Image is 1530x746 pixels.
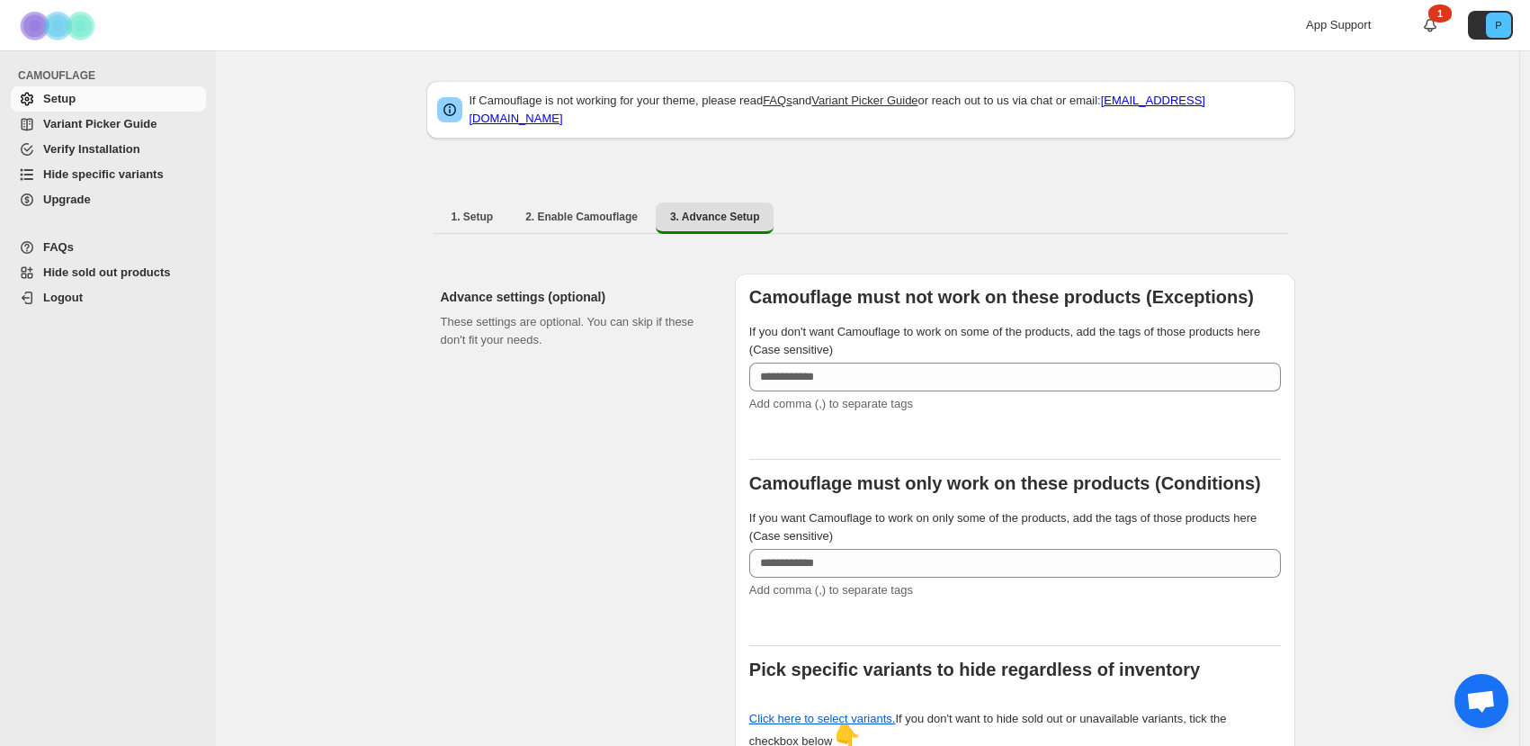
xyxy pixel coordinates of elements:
a: Click here to select variants. [749,712,896,725]
a: FAQs [763,94,792,107]
b: Camouflage must only work on these products (Conditions) [749,473,1261,493]
a: Hide specific variants [11,162,206,187]
a: Variant Picker Guide [811,94,917,107]
span: Avatar with initials P [1486,13,1511,38]
span: If you want Camouflage to work on only some of the products, add the tags of those products here ... [749,511,1257,543]
p: These settings are optional. You can skip if these don't fit your needs. [441,313,706,349]
img: Camouflage [14,1,104,50]
text: P [1495,20,1501,31]
a: Variant Picker Guide [11,112,206,137]
a: Hide sold out products [11,260,206,285]
a: Setup [11,86,206,112]
span: CAMOUFLAGE [18,68,207,83]
span: 2. Enable Camouflage [525,210,638,224]
p: If Camouflage is not working for your theme, please read and or reach out to us via chat or email: [470,92,1284,128]
a: 1 [1421,16,1439,34]
button: Avatar with initials P [1468,11,1513,40]
span: App Support [1306,18,1371,31]
a: Logout [11,285,206,310]
span: 1. Setup [452,210,494,224]
b: Pick specific variants to hide regardless of inventory [749,660,1200,679]
span: Hide sold out products [43,265,171,279]
div: 1 [1428,4,1452,22]
h2: Advance settings (optional) [441,288,706,306]
span: Verify Installation [43,142,140,156]
span: Variant Picker Guide [43,117,157,130]
span: 3. Advance Setup [670,210,760,224]
span: FAQs [43,240,74,254]
span: Add comma (,) to separate tags [749,397,913,410]
span: Upgrade [43,193,91,206]
span: Hide specific variants [43,167,164,181]
a: Verify Installation [11,137,206,162]
span: Add comma (,) to separate tags [749,583,913,597]
div: Open chat [1454,674,1508,728]
b: Camouflage must not work on these products (Exceptions) [749,287,1254,307]
a: FAQs [11,235,206,260]
a: Upgrade [11,187,206,212]
span: Logout [43,291,83,304]
span: Setup [43,92,76,105]
span: If you don't want Camouflage to work on some of the products, add the tags of those products here... [749,325,1260,356]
